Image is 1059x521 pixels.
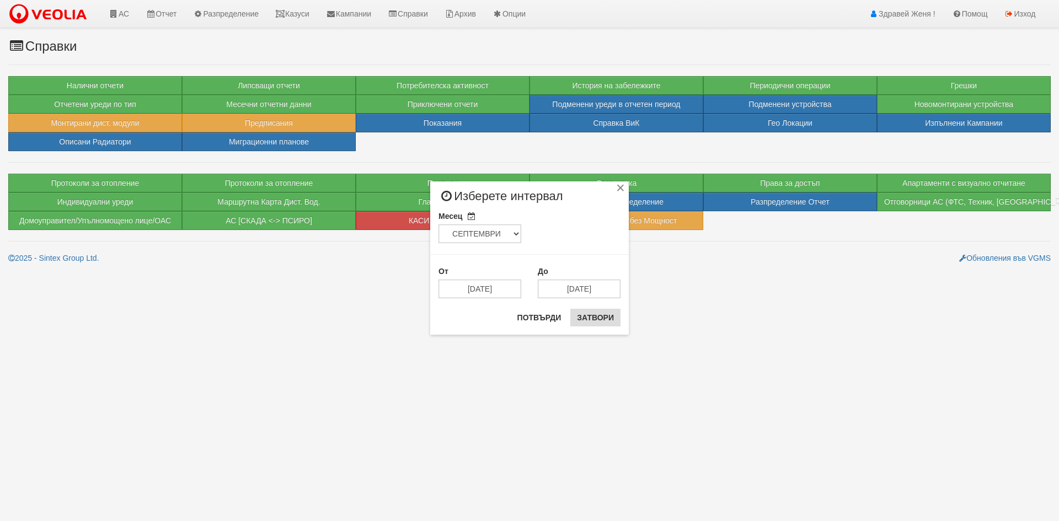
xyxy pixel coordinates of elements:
[438,211,462,222] label: Месец
[438,266,448,277] label: От
[511,309,568,326] button: Потвърди
[438,190,563,210] span: Изберете интервал
[538,266,548,277] label: До
[615,184,626,195] div: ×
[570,309,621,326] button: Затвори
